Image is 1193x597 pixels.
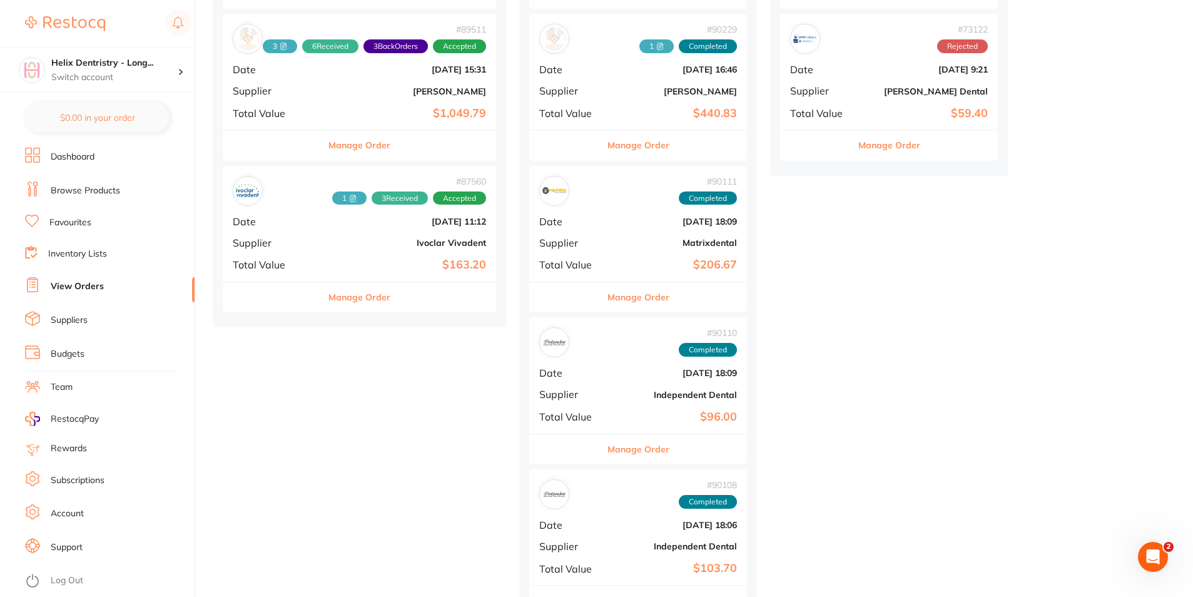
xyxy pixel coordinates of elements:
span: Supplier [539,541,602,552]
span: Date [233,216,314,227]
span: Total Value [539,563,602,574]
b: [DATE] 9:21 [863,64,988,74]
span: Total Value [539,411,602,422]
b: $1,049.79 [324,107,486,120]
b: [DATE] 18:09 [612,217,737,227]
button: $0.00 in your order [25,103,170,133]
a: Suppliers [51,314,88,327]
b: $163.20 [324,258,486,272]
b: Independent Dental [612,390,737,400]
a: Team [51,381,73,394]
b: $96.00 [612,411,737,424]
span: # 90111 [679,176,737,186]
b: [DATE] 11:12 [324,217,486,227]
span: Date [539,64,602,75]
span: Completed [679,495,737,509]
span: Total Value [539,108,602,119]
b: $440.83 [612,107,737,120]
span: Accepted [433,39,486,53]
div: Henry Schein Halas#895113 6Received3BackOrdersAcceptedDate[DATE] 15:31Supplier[PERSON_NAME]Total ... [223,14,496,161]
b: [PERSON_NAME] [324,86,486,96]
b: $103.70 [612,562,737,575]
a: View Orders [51,280,104,293]
span: Received [332,191,367,205]
button: Manage Order [328,130,390,160]
b: [PERSON_NAME] [612,86,737,96]
button: Log Out [25,571,191,591]
img: RestocqPay [25,412,40,426]
b: [DATE] 18:06 [612,520,737,530]
span: Supplier [233,237,314,248]
p: Switch account [51,71,178,84]
b: [DATE] 16:46 [612,64,737,74]
span: # 90110 [679,328,737,338]
span: Back orders [363,39,428,53]
a: Restocq Logo [25,9,105,38]
div: Ivoclar Vivadent#875601 3ReceivedAcceptedDate[DATE] 11:12SupplierIvoclar VivadentTotal Value$163.... [223,166,496,313]
img: Erskine Dental [793,27,817,51]
span: # 90229 [639,24,737,34]
span: Total Value [233,259,314,270]
img: Restocq Logo [25,16,105,31]
span: Total Value [539,259,602,270]
a: Rewards [51,442,87,455]
span: Accepted [433,191,486,205]
span: Total Value [790,108,853,119]
span: Date [539,519,602,531]
a: RestocqPay [25,412,99,426]
b: [DATE] 15:31 [324,64,486,74]
button: Manage Order [607,282,669,312]
b: Independent Dental [612,541,737,551]
button: Manage Order [858,130,920,160]
span: Received [372,191,428,205]
img: Independent Dental [542,482,566,506]
span: # 90108 [679,480,737,490]
span: # 73122 [937,24,988,34]
span: 2 [1164,542,1174,552]
span: Rejected [937,39,988,53]
a: Budgets [51,348,84,360]
b: [PERSON_NAME] Dental [863,86,988,96]
iframe: Intercom live chat [1138,542,1168,572]
button: Manage Order [607,130,669,160]
span: Received [302,39,358,53]
a: Support [51,541,83,554]
span: Completed [679,39,737,53]
button: Manage Order [328,282,390,312]
span: Supplier [233,85,314,96]
a: Log Out [51,574,83,587]
img: Henry Schein Halas [542,27,566,51]
a: Subscriptions [51,474,104,487]
button: Manage Order [607,434,669,464]
a: Account [51,508,84,520]
span: Total Value [233,108,314,119]
span: Supplier [790,85,853,96]
span: Supplier [539,237,602,248]
a: Browse Products [51,185,120,197]
span: Completed [679,191,737,205]
img: Independent Dental [542,330,566,354]
span: Supplier [539,85,602,96]
span: Received [263,39,297,53]
a: Favourites [49,217,91,229]
b: Ivoclar Vivadent [324,238,486,248]
img: Helix Dentristry - Long Jetty [19,58,44,83]
span: Date [539,367,602,379]
span: Supplier [539,389,602,400]
b: $206.67 [612,258,737,272]
span: Date [233,64,314,75]
span: Completed [679,343,737,357]
span: # 87560 [332,176,486,186]
span: RestocqPay [51,413,99,426]
b: Matrixdental [612,238,737,248]
b: $59.40 [863,107,988,120]
a: Dashboard [51,151,94,163]
h4: Helix Dentristry - Long Jetty [51,57,178,69]
span: Date [539,216,602,227]
span: # 89511 [263,24,486,34]
span: Received [639,39,674,53]
img: Matrixdental [542,179,566,203]
b: [DATE] 18:09 [612,368,737,378]
a: Inventory Lists [48,248,107,260]
img: Henry Schein Halas [236,27,260,51]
